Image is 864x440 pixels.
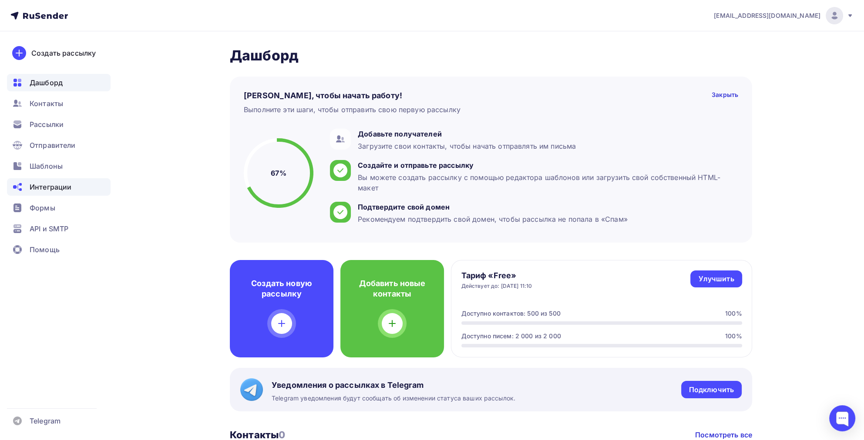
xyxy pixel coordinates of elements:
[30,203,55,213] span: Формы
[7,137,111,154] a: Отправители
[695,430,752,440] a: Посмотреть все
[714,11,820,20] span: [EMAIL_ADDRESS][DOMAIN_NAME]
[30,98,63,109] span: Контакты
[244,278,319,299] h4: Создать новую рассылку
[689,385,734,395] div: Подключить
[30,77,63,88] span: Дашборд
[30,140,76,150] span: Отправители
[30,416,61,426] span: Telegram
[725,332,742,340] div: 100%
[461,283,532,290] div: Действует до: [DATE] 11:10
[30,161,63,171] span: Шаблоны
[714,7,854,24] a: [EMAIL_ADDRESS][DOMAIN_NAME]
[7,116,111,133] a: Рассылки
[461,270,532,281] h4: Тариф «Free»
[30,182,71,192] span: Интеграции
[230,47,752,64] h2: Дашборд
[7,199,111,217] a: Формы
[271,168,286,178] h5: 67%
[30,119,64,130] span: Рассылки
[725,309,742,318] div: 100%
[30,223,68,234] span: API и SMTP
[358,160,734,170] div: Создайте и отправьте рассылку
[698,274,734,284] div: Улучшить
[358,141,576,151] div: Загрузите свои контакты, чтобы начать отправлять им письма
[358,202,628,212] div: Подтвердите свой домен
[272,380,515,390] span: Уведомления о рассылках в Telegram
[30,244,60,255] span: Помощь
[358,214,628,224] div: Рекомендуем подтвердить свой домен, чтобы рассылка не попала в «Спам»
[712,90,738,101] div: Закрыть
[7,157,111,175] a: Шаблоны
[461,332,561,340] div: Доступно писем: 2 000 из 2 000
[244,90,402,101] h4: [PERSON_NAME], чтобы начать работу!
[358,172,734,193] div: Вы можете создать рассылку с помощью редактора шаблонов или загрузить свой собственный HTML-макет
[272,394,515,403] span: Telegram уведомления будут сообщать об изменении статуса ваших рассылок.
[7,74,111,91] a: Дашборд
[354,278,430,299] h4: Добавить новые контакты
[461,309,561,318] div: Доступно контактов: 500 из 500
[7,95,111,112] a: Контакты
[31,48,96,58] div: Создать рассылку
[358,129,576,139] div: Добавьте получателей
[244,104,461,115] div: Выполните эти шаги, чтобы отправить свою первую рассылку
